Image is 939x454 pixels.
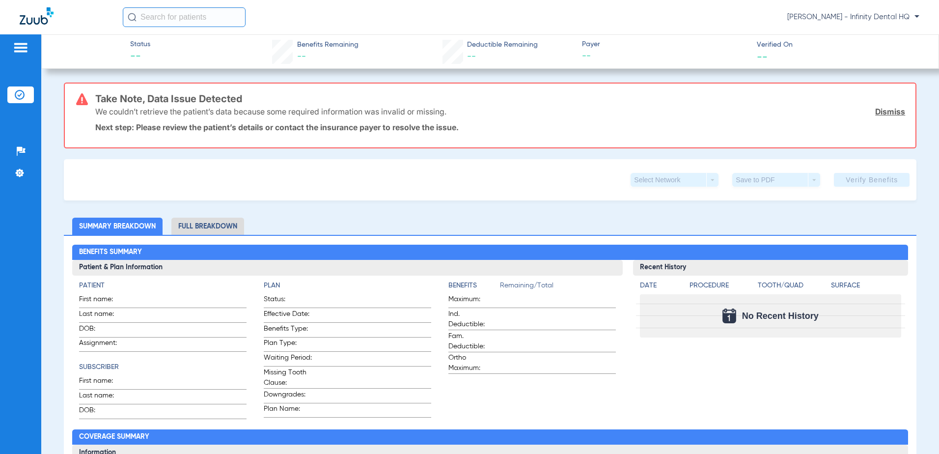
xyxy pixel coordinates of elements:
app-breakdown-title: Date [640,281,681,294]
span: -- [297,52,306,61]
h4: Surface [831,281,901,291]
app-breakdown-title: Benefits [448,281,500,294]
span: First name: [79,376,127,389]
span: Status: [264,294,312,308]
span: Effective Date: [264,309,312,322]
span: Plan Name: [264,404,312,417]
span: Maximum: [448,294,497,308]
span: Deductible Remaining [467,40,538,50]
img: hamburger-icon [13,42,28,54]
span: Verified On [757,40,923,50]
h3: Recent History [633,260,908,276]
h3: Patient & Plan Information [72,260,622,276]
span: -- [467,52,476,61]
a: Dismiss [875,107,905,116]
span: Last name: [79,309,127,322]
span: No Recent History [742,311,819,321]
h2: Coverage Summary [72,429,908,445]
span: Ortho Maximum: [448,353,497,373]
span: DOB: [79,324,127,337]
p: Next step: Please review the patient’s details or contact the insurance payer to resolve the issue. [95,122,906,132]
span: [PERSON_NAME] - Infinity Dental HQ [787,12,919,22]
span: Benefits Type: [264,324,312,337]
p: We couldn’t retrieve the patient’s data because some required information was invalid or missing. [95,107,446,116]
h4: Tooth/Quad [758,281,828,291]
h3: Take Note, Data Issue Detected [95,94,906,104]
img: Calendar [722,309,736,323]
span: -- [130,50,150,64]
span: Downgrades: [264,390,312,403]
img: error-icon [76,93,88,105]
span: Fam. Deductible: [448,331,497,352]
li: Full Breakdown [171,218,244,235]
span: -- [582,50,748,62]
span: Waiting Period: [264,353,312,366]
span: First name: [79,294,127,308]
app-breakdown-title: Surface [831,281,901,294]
span: -- [757,51,768,61]
span: Missing Tooth Clause: [264,368,312,388]
span: DOB: [79,405,127,419]
span: Assignment: [79,338,127,351]
span: Last name: [79,391,127,404]
li: Summary Breakdown [72,218,163,235]
app-breakdown-title: Tooth/Quad [758,281,828,294]
span: Payer [582,39,748,50]
span: Benefits Remaining [297,40,359,50]
span: Status [130,39,150,50]
input: Search for patients [123,7,246,27]
h4: Procedure [690,281,754,291]
img: Search Icon [128,13,137,22]
span: Ind. Deductible: [448,309,497,330]
h4: Patient [79,281,247,291]
h2: Benefits Summary [72,245,908,260]
h4: Plan [264,281,431,291]
app-breakdown-title: Procedure [690,281,754,294]
h4: Date [640,281,681,291]
span: Plan Type: [264,338,312,351]
h4: Benefits [448,281,500,291]
img: Zuub Logo [20,7,54,25]
h4: Subscriber [79,362,247,372]
span: Remaining/Total [500,281,616,294]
